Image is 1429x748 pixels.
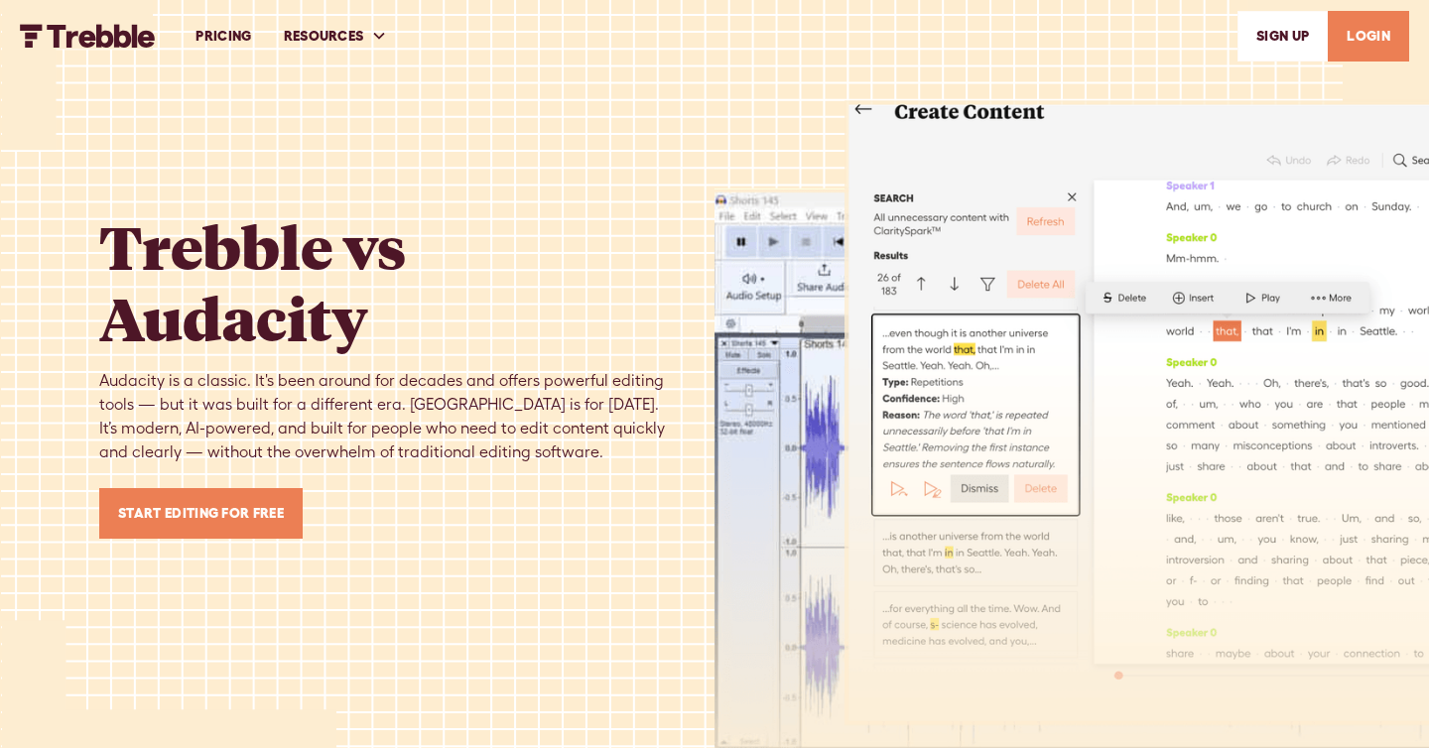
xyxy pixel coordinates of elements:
h1: Trebble vs Audacity [99,210,671,353]
a: Start Editing for Free [99,488,303,539]
div: RESOURCES [268,2,404,70]
img: Trebble FM Logo [20,24,156,48]
a: LOGIN [1328,11,1409,62]
a: PRICING [180,2,267,70]
a: SIGn UP [1237,11,1328,62]
div: Audacity is a classic. It's been around for decades and offers powerful editing tools — but it wa... [99,369,671,464]
div: RESOURCES [284,26,364,47]
a: home [20,24,156,48]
